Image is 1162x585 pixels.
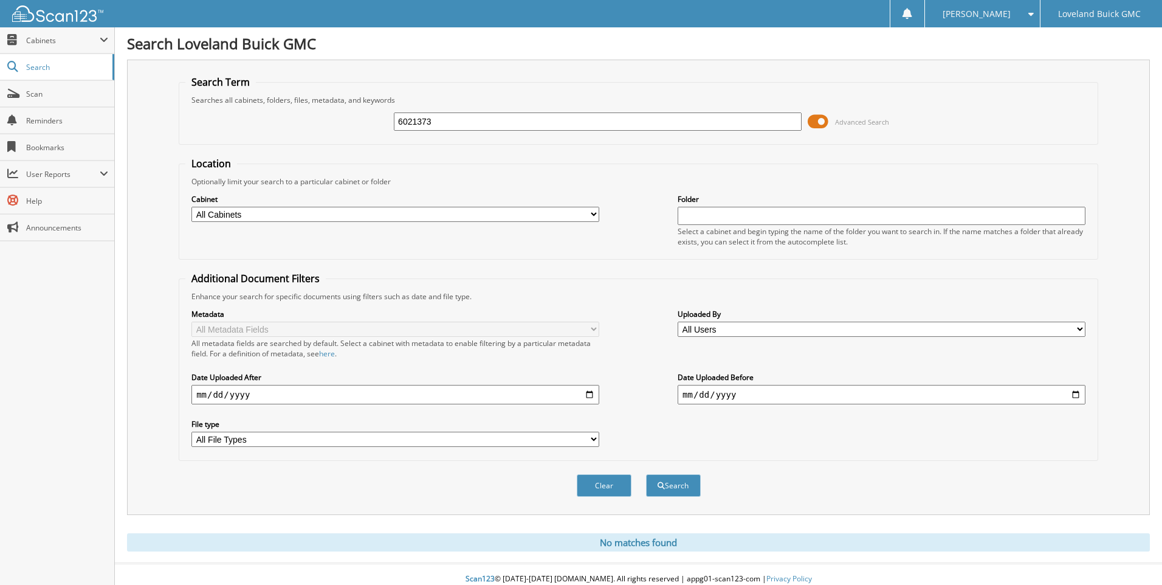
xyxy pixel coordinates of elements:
[127,533,1150,552] div: No matches found
[646,474,701,497] button: Search
[678,309,1085,319] label: Uploaded By
[191,419,599,429] label: File type
[185,157,237,170] legend: Location
[185,272,326,285] legend: Additional Document Filters
[678,194,1085,204] label: Folder
[678,226,1085,247] div: Select a cabinet and begin typing the name of the folder you want to search in. If the name match...
[185,176,1092,187] div: Optionally limit your search to a particular cabinet or folder
[678,372,1085,382] label: Date Uploaded Before
[185,95,1092,105] div: Searches all cabinets, folders, files, metadata, and keywords
[319,348,335,359] a: here
[26,196,108,206] span: Help
[466,573,495,584] span: Scan123
[577,474,631,497] button: Clear
[943,10,1011,18] span: [PERSON_NAME]
[678,385,1085,404] input: end
[26,116,108,126] span: Reminders
[26,35,100,46] span: Cabinets
[26,142,108,153] span: Bookmarks
[185,75,256,89] legend: Search Term
[26,169,100,179] span: User Reports
[191,309,599,319] label: Metadata
[766,573,812,584] a: Privacy Policy
[26,62,106,72] span: Search
[191,194,599,204] label: Cabinet
[26,223,108,233] span: Announcements
[185,291,1092,302] div: Enhance your search for specific documents using filters such as date and file type.
[191,338,599,359] div: All metadata fields are searched by default. Select a cabinet with metadata to enable filtering b...
[12,5,103,22] img: scan123-logo-white.svg
[191,385,599,404] input: start
[26,89,108,99] span: Scan
[127,33,1150,54] h1: Search Loveland Buick GMC
[191,372,599,382] label: Date Uploaded After
[835,117,889,126] span: Advanced Search
[1058,10,1141,18] span: Loveland Buick GMC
